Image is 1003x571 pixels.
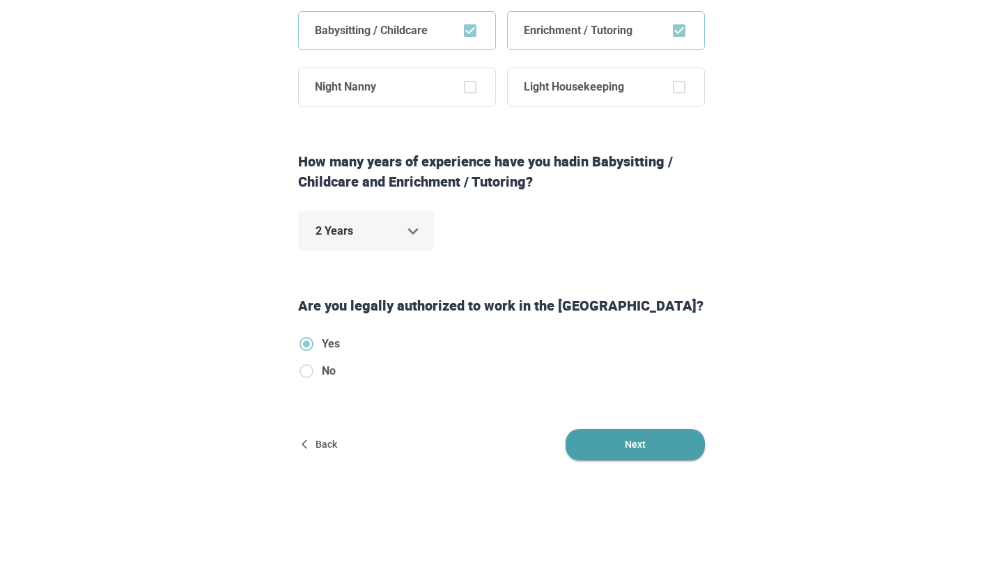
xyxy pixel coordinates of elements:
[293,152,710,191] div: How many years of experience have you had in Babysitting / Childcare and Enrichment / Tutoring ?
[322,336,340,352] span: Yes
[322,363,336,380] span: No
[298,11,444,50] span: Babysitting / Childcare
[507,68,641,107] span: Light Housekeeping
[566,429,705,460] button: Next
[298,336,351,390] div: authorizedToWorkInUS
[298,211,434,251] div: 2 Years
[298,68,393,107] span: Night Nanny
[507,11,649,50] span: Enrichment / Tutoring
[293,296,710,316] div: Are you legally authorized to work in the [GEOGRAPHIC_DATA]?
[298,429,343,460] button: Back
